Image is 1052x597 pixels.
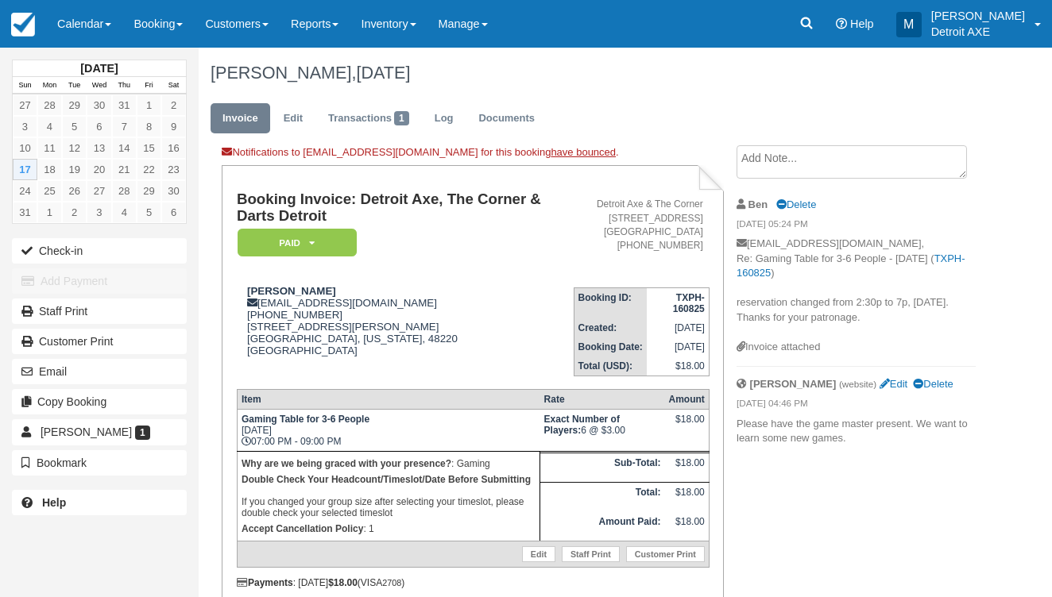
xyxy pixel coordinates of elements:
a: 21 [112,159,137,180]
address: Detroit Axe & The Corner [STREET_ADDRESS] [GEOGRAPHIC_DATA] [PHONE_NUMBER] [580,198,703,252]
a: 26 [62,180,87,202]
a: 23 [161,159,186,180]
th: Amount Paid: [540,512,665,541]
b: Double Check Your Headcount/Timeslot/Date Before Submitting [242,474,531,485]
a: have bounced [551,146,616,158]
th: Sun [13,77,37,94]
a: Edit [522,546,555,562]
a: [PERSON_NAME] 1 [12,419,187,445]
a: Transactions1 [316,103,421,134]
strong: Why are we being graced with your presence? [242,458,451,469]
p: [EMAIL_ADDRESS][DOMAIN_NAME], Re: Gaming Table for 3-6 People - [DATE] ( ) reservation changed fr... [737,237,976,340]
a: 18 [37,159,62,180]
a: 10 [13,137,37,159]
th: Amount [664,390,709,410]
td: $18.00 [664,512,709,541]
a: 22 [137,159,161,180]
th: Sat [161,77,186,94]
a: 3 [13,116,37,137]
em: [DATE] 05:24 PM [737,218,976,235]
strong: TXPH-160825 [673,292,705,314]
a: 24 [13,180,37,202]
th: Item [237,390,540,410]
a: 20 [87,159,111,180]
td: [DATE] 07:00 PM - 09:00 PM [237,410,540,452]
a: Edit [880,378,907,390]
div: Invoice attached [737,340,976,355]
a: Delete [913,378,953,390]
th: Tue [62,77,87,94]
span: [PERSON_NAME] [41,426,132,438]
a: 2 [62,202,87,223]
th: Wed [87,77,111,94]
td: [DATE] [647,337,709,356]
a: 17 [13,159,37,180]
a: Paid [237,228,351,257]
div: : [DATE] (VISA ) [237,577,710,588]
strong: [PERSON_NAME] [750,378,837,390]
img: checkfront-main-nav-mini-logo.png [11,13,35,37]
a: 12 [62,137,87,159]
a: 11 [37,137,62,159]
th: Fri [137,77,161,94]
strong: Ben [748,198,768,210]
strong: $18.00 [328,577,358,588]
th: Sub-Total: [540,453,665,483]
a: 29 [137,180,161,202]
td: [DATE] [647,318,709,337]
a: 14 [112,137,137,159]
strong: Payments [237,577,293,588]
a: Log [423,103,466,134]
a: Help [12,490,187,515]
a: 1 [137,94,161,116]
a: 31 [112,94,137,116]
th: Rate [540,390,665,410]
a: 31 [13,202,37,223]
button: Bookmark [12,450,187,476]
em: [DATE] 04:46 PM [737,397,976,414]
a: 3 [87,202,111,223]
small: 2708 [382,578,401,587]
a: 9 [161,116,186,137]
strong: [PERSON_NAME] [247,285,336,297]
b: Help [42,496,66,509]
a: 29 [62,94,87,116]
a: 28 [112,180,137,202]
a: 30 [161,180,186,202]
td: $18.00 [664,483,709,512]
span: [DATE] [356,63,410,83]
a: Customer Print [12,329,187,354]
p: Detroit AXE [931,24,1025,40]
button: Add Payment [12,268,187,294]
h1: [PERSON_NAME], [211,64,976,83]
a: 27 [87,180,111,202]
a: 6 [161,202,186,223]
div: $18.00 [668,414,704,437]
p: : Gaming [242,456,536,472]
a: Documents [466,103,547,134]
p: Please have the game master present. We want to learn some new games. [737,417,976,446]
td: $18.00 [647,356,709,376]
button: Copy Booking [12,389,187,414]
a: 6 [87,116,111,137]
th: Booking ID: [574,287,647,318]
div: M [896,12,922,37]
a: 13 [87,137,111,159]
a: 28 [37,94,62,116]
a: Customer Print [626,546,705,562]
th: Total: [540,483,665,512]
span: 1 [394,111,409,125]
a: Staff Print [562,546,620,562]
a: 30 [87,94,111,116]
p: If you changed your group size after selecting your timeslot, please double check your selected t... [242,472,536,521]
a: 4 [37,116,62,137]
a: 27 [13,94,37,116]
p: : 1 [242,521,536,537]
div: Notifications to [EMAIL_ADDRESS][DOMAIN_NAME] for this booking . [222,145,724,165]
div: [EMAIL_ADDRESS][DOMAIN_NAME] [PHONE_NUMBER] [STREET_ADDRESS][PERSON_NAME] [GEOGRAPHIC_DATA], [US_... [237,285,574,376]
th: Created: [574,318,647,337]
i: Help [836,18,847,29]
span: Help [850,17,874,30]
a: 19 [62,159,87,180]
a: 25 [37,180,62,202]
